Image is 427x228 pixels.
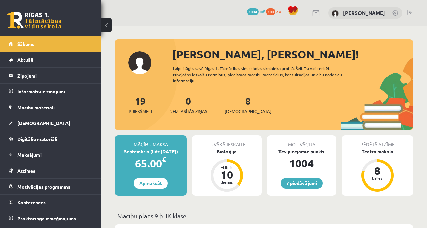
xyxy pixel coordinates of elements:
[17,68,93,83] legend: Ziņojumi
[267,135,336,148] div: Motivācija
[276,8,281,14] span: xp
[342,148,413,193] a: Teātra māksla 8 balles
[267,148,336,155] div: Tev pieejamie punkti
[9,115,93,131] a: [DEMOGRAPHIC_DATA]
[162,154,166,164] span: €
[115,135,187,148] div: Mācību maksa
[9,99,93,115] a: Mācību materiāli
[9,131,93,147] a: Digitālie materiāli
[266,8,284,14] a: 100 xp
[225,95,271,115] a: 8[DEMOGRAPHIC_DATA]
[332,10,339,17] img: Jana Sarkaniča
[267,155,336,171] div: 1004
[367,165,388,176] div: 8
[342,135,413,148] div: Pēdējā atzīme
[17,104,55,110] span: Mācību materiāli
[9,163,93,178] a: Atzīmes
[17,168,35,174] span: Atzīmes
[9,210,93,226] a: Proktoringa izmēģinājums
[129,108,152,115] span: Priekšmeti
[192,148,261,193] a: Bioloģija Atlicis 10 dienas
[343,9,385,16] a: [PERSON_NAME]
[7,12,61,29] a: Rīgas 1. Tālmācības vidusskola
[192,148,261,155] div: Bioloģija
[9,195,93,210] a: Konferences
[17,120,70,126] span: [DEMOGRAPHIC_DATA]
[217,180,237,184] div: dienas
[367,176,388,180] div: balles
[129,95,152,115] a: 19Priekšmeti
[247,8,265,14] a: 1004 mP
[172,46,413,62] div: [PERSON_NAME], [PERSON_NAME]!
[266,8,275,15] span: 100
[9,52,93,67] a: Aktuāli
[134,178,168,189] a: Apmaksāt
[225,108,271,115] span: [DEMOGRAPHIC_DATA]
[169,108,207,115] span: Neizlasītās ziņas
[217,169,237,180] div: 10
[281,178,323,189] a: 7 piedāvājumi
[342,148,413,155] div: Teātra māksla
[115,155,187,171] div: 65.00
[17,136,57,142] span: Digitālie materiāli
[260,8,265,14] span: mP
[17,199,46,205] span: Konferences
[9,84,93,99] a: Informatīvie ziņojumi
[17,215,76,221] span: Proktoringa izmēģinājums
[17,57,33,63] span: Aktuāli
[17,147,93,163] legend: Maksājumi
[173,65,352,84] div: Laipni lūgts savā Rīgas 1. Tālmācības vidusskolas skolnieka profilā. Šeit Tu vari redzēt tuvojošo...
[17,41,34,47] span: Sākums
[217,165,237,169] div: Atlicis
[17,183,71,190] span: Motivācijas programma
[9,68,93,83] a: Ziņojumi
[17,84,93,99] legend: Informatīvie ziņojumi
[9,36,93,52] a: Sākums
[247,8,259,15] span: 1004
[192,135,261,148] div: Tuvākā ieskaite
[169,95,207,115] a: 0Neizlasītās ziņas
[115,148,187,155] div: Septembris (līdz [DATE])
[9,147,93,163] a: Maksājumi
[9,179,93,194] a: Motivācijas programma
[117,211,411,220] p: Mācību plāns 9.b JK klase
